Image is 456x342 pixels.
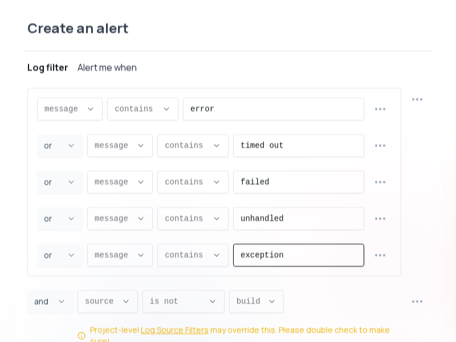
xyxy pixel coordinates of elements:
button: Joiner Select [37,243,83,266]
button: Descriptive Select [87,134,153,156]
button: Descriptive Select [157,243,229,266]
input: Enter text value... [241,134,357,156]
div: Log filter [27,60,68,74]
button: Descriptive Select [37,97,103,120]
button: Descriptive Select [107,97,178,120]
span: and [34,295,52,307]
button: Joiner Select [37,134,83,156]
button: Descriptive Select [157,207,229,230]
span: message [44,103,82,114]
span: contains [165,212,207,224]
button: Joiner Select [37,170,83,193]
span: message [95,176,132,187]
button: Descriptive Select [87,243,153,266]
span: contains [165,176,207,187]
button: Log filterAlert me when [27,51,429,83]
a: Log Source Filters [141,324,209,335]
input: Enter text value... [190,98,357,119]
div: Create an alert [23,18,433,51]
span: or [44,212,62,224]
button: Descriptive Select [157,170,229,193]
button: Joiner Select [37,207,83,230]
button: Descriptive Select [78,289,138,312]
span: is not [150,295,203,307]
span: contains [165,139,207,151]
button: Descriptive Select [229,289,284,312]
span: or [44,139,62,151]
button: Descriptive Select [157,134,229,156]
span: message [95,212,132,224]
input: Enter text value... [241,171,357,192]
input: Enter text value... [241,244,357,265]
span: source [85,295,117,307]
button: Descriptive Select [87,170,153,193]
span: or [44,176,62,187]
button: Joiner Select [27,289,73,312]
span: build [237,295,263,307]
button: Descriptive Select [87,207,153,230]
span: contains [165,249,207,260]
input: Enter text value... [241,207,357,229]
button: Descriptive Select [142,289,225,312]
span: or [44,249,62,260]
span: message [95,249,132,260]
span: contains [115,103,157,114]
span: message [95,139,132,151]
div: Alert me when [78,60,137,74]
